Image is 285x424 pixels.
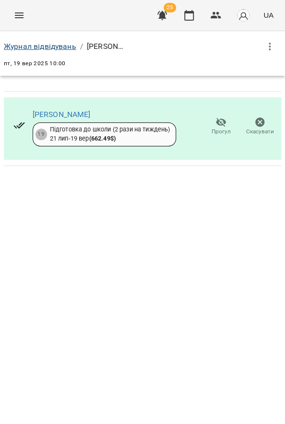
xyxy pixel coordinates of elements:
p: [PERSON_NAME] [87,41,125,52]
b: ( 662.49 $ ) [89,135,116,142]
a: Журнал відвідувань [4,42,76,51]
button: UA [260,6,277,24]
img: avatar_s.png [237,9,250,22]
nav: breadcrumb [4,41,125,52]
span: Скасувати [246,128,274,136]
span: 25 [164,3,176,12]
button: Menu [8,4,31,27]
span: Прогул [212,128,231,136]
a: [PERSON_NAME] [33,110,91,119]
li: / [80,41,83,52]
span: UA [263,10,273,20]
div: 19 [36,129,47,140]
button: Скасувати [240,113,279,140]
div: Підготовка до школи (2 рази на тиждень) 21 лип - 19 вер [50,125,170,143]
span: пт, 19 вер 2025 10:00 [4,60,65,67]
button: Прогул [202,113,240,140]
